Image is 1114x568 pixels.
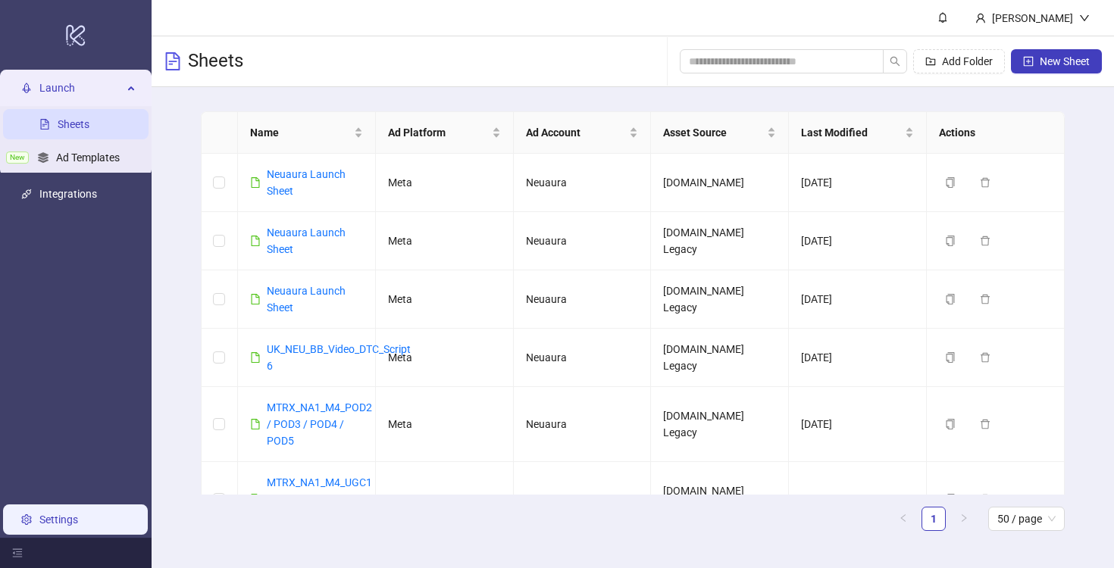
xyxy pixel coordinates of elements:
td: [DATE] [789,387,927,462]
td: Meta [376,462,514,537]
span: plus-square [1023,56,1034,67]
td: Meta [376,387,514,462]
button: left [891,507,915,531]
th: Ad Account [514,112,652,154]
span: rocket [21,83,32,93]
div: [PERSON_NAME] [986,10,1079,27]
button: right [952,507,976,531]
span: bell [937,12,948,23]
th: Ad Platform [376,112,514,154]
span: Launch [39,73,123,103]
td: [DOMAIN_NAME] Legacy [651,462,789,537]
span: Ad Account [526,124,627,141]
span: user [975,13,986,23]
span: delete [980,352,990,363]
td: Meta [376,329,514,387]
span: Asset Source [663,124,764,141]
td: [DATE] [789,270,927,329]
a: Sheets [58,118,89,130]
td: [DATE] [789,329,927,387]
td: Neuaura [514,329,652,387]
span: delete [980,419,990,429]
span: Add Folder [942,55,993,67]
span: file [250,494,261,504]
td: Meta [376,154,514,212]
a: Settings [39,513,78,526]
span: file [250,419,261,429]
span: delete [980,294,990,304]
h3: Sheets [188,49,243,73]
span: copy [945,352,956,363]
td: Neuaura [514,387,652,462]
th: Asset Source [651,112,789,154]
td: Neuaura [514,154,652,212]
span: copy [945,419,956,429]
td: [DOMAIN_NAME] Legacy [651,329,789,387]
li: Previous Page [891,507,915,531]
a: Integrations [39,188,97,200]
span: Name [250,124,351,141]
td: [DOMAIN_NAME] Legacy [651,387,789,462]
span: delete [980,177,990,188]
th: Last Modified [789,112,927,154]
td: [DATE] [789,212,927,270]
button: New Sheet [1011,49,1102,73]
span: file [250,236,261,246]
span: right [959,513,968,523]
td: [DOMAIN_NAME] Legacy [651,270,789,329]
span: New Sheet [1040,55,1090,67]
div: Page Size [988,507,1065,531]
span: folder-add [925,56,936,67]
a: 1 [922,507,945,530]
li: 1 [922,507,946,531]
td: Meta [376,270,514,329]
th: Actions [927,112,1065,154]
span: copy [945,236,956,246]
a: MTRX_NA1_M4_POD2 / POD3 / POD4 / POD5 [267,401,372,447]
span: file-text [164,52,182,70]
span: copy [945,177,956,188]
span: left [899,513,908,523]
button: Add Folder [913,49,1005,73]
span: search [890,56,900,67]
td: Neuaura [514,270,652,329]
td: [DOMAIN_NAME] Legacy [651,212,789,270]
span: 50 / page [997,507,1056,530]
td: Neuaura [514,462,652,537]
th: Name [238,112,376,154]
td: [DATE] [789,154,927,212]
td: [DATE] [789,462,927,537]
span: copy [945,294,956,304]
a: Neuaura Launch Sheet [267,226,346,255]
li: Next Page [952,507,976,531]
span: delete [980,236,990,246]
a: UK_NEU_BB_Video_DTC_Script 6 [267,343,411,372]
a: Neuaura Launch Sheet [267,168,346,197]
td: Neuaura [514,212,652,270]
span: copy [945,494,956,504]
span: Ad Platform [388,124,489,141]
td: Meta [376,212,514,270]
a: Neuaura Launch Sheet [267,285,346,314]
span: Last Modified [801,124,902,141]
span: down [1079,13,1090,23]
span: file [250,177,261,188]
span: menu-fold [12,548,23,558]
a: MTRX_NA1_M4_UGC1 / UGC2 / UGC3 / UGC4 / UGC5 / UGC6 [267,476,372,522]
span: file [250,294,261,304]
span: file [250,352,261,363]
span: delete [980,494,990,504]
td: [DOMAIN_NAME] [651,154,789,212]
a: Ad Templates [56,151,120,164]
